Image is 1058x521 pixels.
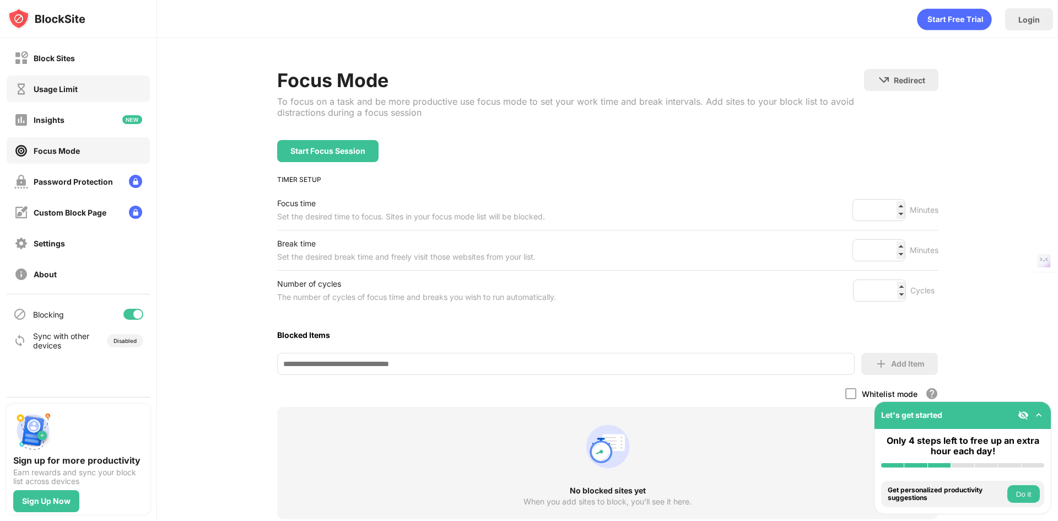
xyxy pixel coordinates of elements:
div: Redirect [894,76,925,85]
div: Earn rewards and sync your block list across devices [13,468,143,486]
div: Only 4 steps left to free up an extra hour each day! [881,436,1044,456]
div: To focus on a task and be more productive use focus mode to set your work time and break interval... [277,96,864,118]
div: Set the desired break time and freely visit those websites from your list. [277,250,536,264]
img: lock-menu.svg [129,175,142,188]
div: Blocking [33,310,64,319]
div: About [34,270,57,279]
div: animation [581,420,634,473]
div: Let's get started [881,410,942,420]
img: logo-blocksite.svg [8,8,85,30]
img: lock-menu.svg [129,206,142,219]
button: Do it [1007,485,1040,503]
img: password-protection-off.svg [14,175,28,189]
div: Password Protection [34,177,113,186]
img: focus-on.svg [14,144,28,158]
img: about-off.svg [14,267,28,281]
div: Insights [34,115,64,125]
div: Settings [34,239,65,248]
div: Minutes [910,244,938,257]
div: Whitelist mode [862,389,917,399]
div: Focus time [277,197,545,210]
img: eye-not-visible.svg [1018,410,1029,421]
img: sync-icon.svg [13,334,26,347]
div: Blocked Items [277,330,938,340]
div: Focus Mode [277,69,864,92]
div: Sign Up Now [22,497,71,506]
img: settings-off.svg [14,237,28,250]
div: Set the desired time to focus. Sites in your focus mode list will be blocked. [277,210,545,223]
img: time-usage-off.svg [14,82,28,96]
div: Block Sites [34,53,75,63]
div: Minutes [910,203,938,217]
div: Disabled [114,337,137,344]
div: Custom Block Page [34,208,106,217]
div: Login [1018,15,1040,24]
img: omni-setup-toggle.svg [1033,410,1044,421]
div: Add Item [891,359,925,368]
div: animation [917,8,992,30]
div: Start Focus Session [290,147,365,155]
img: customize-block-page-off.svg [14,206,28,219]
img: block-off.svg [14,51,28,65]
div: Sign up for more productivity [13,455,143,466]
div: Get personalized productivity suggestions [888,486,1005,502]
div: Focus Mode [34,146,80,155]
img: push-signup.svg [13,411,53,450]
div: When you add sites to block, you’ll see it here. [523,497,692,506]
div: Cycles [910,284,938,297]
div: Number of cycles [277,277,556,291]
div: The number of cycles of focus time and breaks you wish to run automatically. [277,291,556,304]
img: new-icon.svg [122,115,142,124]
img: insights-off.svg [14,113,28,127]
div: No blocked sites yet [277,486,938,495]
div: Usage Limit [34,84,78,94]
div: Break time [277,237,536,250]
div: TIMER SETUP [277,175,938,184]
div: Sync with other devices [33,331,90,350]
img: blocking-icon.svg [13,308,26,321]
